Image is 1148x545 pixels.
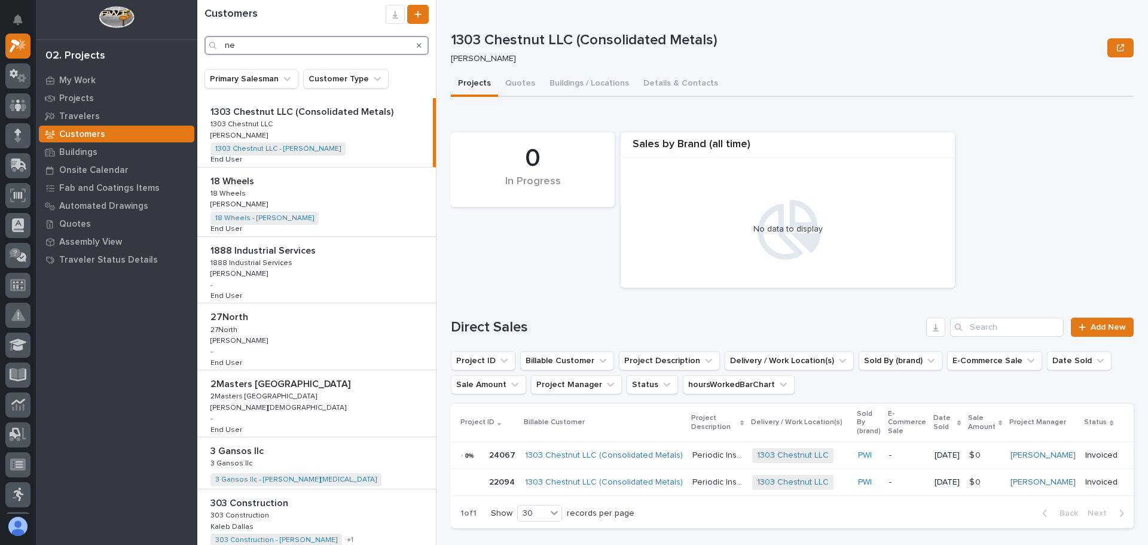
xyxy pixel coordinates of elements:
a: 27North27North 27North27North [PERSON_NAME][PERSON_NAME] -End UserEnd User [197,303,436,370]
a: Projects [36,89,197,107]
p: Project Description [691,412,737,434]
p: 1303 Chestnut LLC [210,118,275,129]
a: Add New [1071,318,1134,337]
button: Notifications [5,7,30,32]
a: Customers [36,125,197,143]
h1: Customers [204,8,386,21]
p: 1 of 1 [451,499,486,528]
button: Delivery / Work Location(s) [725,351,854,370]
div: 30 [518,507,546,520]
p: Invoiced [1085,477,1118,488]
p: Quotes [59,219,91,230]
tr: 2406724067 1303 Chestnut LLC (Consolidated Metals) Periodic InspectionPeriodic Inspection 1303 Ch... [451,442,1137,469]
p: Onsite Calendar [59,165,129,176]
div: No data to display [627,224,949,235]
p: 18 Wheels [210,173,257,187]
button: hoursWorkedBarChart [683,375,795,394]
button: Next [1083,508,1134,519]
a: 2Masters [GEOGRAPHIC_DATA]2Masters [GEOGRAPHIC_DATA] 2Masters [GEOGRAPHIC_DATA]2Masters [GEOGRAPH... [197,370,436,437]
span: Back [1052,508,1078,519]
p: Invoiced [1085,450,1118,461]
p: [PERSON_NAME] [210,198,270,209]
button: Details & Contacts [636,72,725,97]
a: 1303 Chestnut LLC - [PERSON_NAME] [215,145,341,153]
p: E-Commerce Sale [888,407,926,438]
p: 27North [210,324,240,334]
p: Buildings [59,147,97,158]
a: 1303 Chestnut LLC [757,477,829,488]
a: Quotes [36,215,197,233]
h1: Direct Sales [451,319,921,336]
p: - [889,450,925,461]
span: + 1 [347,537,353,544]
a: 3 Gansos llc - [PERSON_NAME][MEDICAL_DATA] [215,476,377,484]
p: [DATE] [935,477,960,488]
p: Traveler Status Details [59,255,158,266]
a: 1303 Chestnut LLC (Consolidated Metals) [525,477,683,488]
a: Fab and Coatings Items [36,179,197,197]
button: Projects [451,72,498,97]
button: users-avatar [5,514,30,539]
button: Back [1033,508,1083,519]
button: Project ID [451,351,515,370]
p: Sold By (brand) [857,407,881,438]
p: 303 Construction [210,495,291,509]
button: Billable Customer [520,351,614,370]
a: 1888 Industrial Services1888 Industrial Services 1888 Industrial Services1888 Industrial Services... [197,237,436,304]
p: $ 0 [969,448,983,461]
p: 1888 Industrial Services [210,257,295,267]
p: End User [210,223,245,233]
input: Search [950,318,1064,337]
a: 3 Gansos llc3 Gansos llc 3 Gansos llc3 Gansos llc 3 Gansos llc - [PERSON_NAME][MEDICAL_DATA] [197,437,436,489]
p: Status [1084,416,1107,429]
a: 18 Wheels - [PERSON_NAME] [215,214,314,223]
div: In Progress [471,175,594,200]
div: 02. Projects [45,50,105,63]
div: 0 [471,144,594,173]
p: 2Masters [GEOGRAPHIC_DATA] [210,390,319,401]
p: Travelers [59,111,100,122]
p: Show [491,509,512,519]
a: 1303 Chestnut LLC (Consolidated Metals)1303 Chestnut LLC (Consolidated Metals) 1303 Chestnut LLC1... [197,98,436,168]
a: PWI [858,450,872,461]
p: Assembly View [59,237,122,248]
p: End User [210,424,245,434]
p: 18 Wheels [210,187,248,198]
p: - [889,477,925,488]
button: E-Commerce Sale [947,351,1042,370]
p: 27North [210,309,251,323]
p: Billable Customer [524,416,585,429]
p: Periodic Inspection [692,475,745,488]
p: Automated Drawings [59,201,148,212]
a: 1303 Chestnut LLC (Consolidated Metals) [525,450,683,461]
p: [DATE] [935,450,960,461]
tr: 2209422094 1303 Chestnut LLC (Consolidated Metals) Periodic InspectionPeriodic Inspection 1303 Ch... [451,469,1137,496]
button: Project Description [619,351,720,370]
button: Sale Amount [451,375,526,394]
input: Search [204,36,429,55]
span: Next [1088,508,1114,519]
p: Project ID [460,416,494,429]
p: Periodic Inspection [692,448,745,461]
p: - [210,281,213,290]
p: [PERSON_NAME] [210,334,270,345]
a: Travelers [36,107,197,125]
img: Workspace Logo [99,6,134,28]
button: Customer Type [303,69,389,89]
button: Sold By (brand) [859,351,942,370]
p: End User [210,357,245,367]
a: Assembly View [36,233,197,251]
p: Kaleb Dallas [210,520,256,531]
p: Projects [59,93,94,104]
p: End User [210,153,245,164]
button: Date Sold [1047,351,1112,370]
a: Onsite Calendar [36,161,197,179]
button: Primary Salesman [204,69,298,89]
p: Fab and Coatings Items [59,183,160,194]
a: Automated Drawings [36,197,197,215]
button: Buildings / Locations [542,72,636,97]
p: Date Sold [933,412,954,434]
p: 1303 Chestnut LLC (Consolidated Metals) [210,104,396,118]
